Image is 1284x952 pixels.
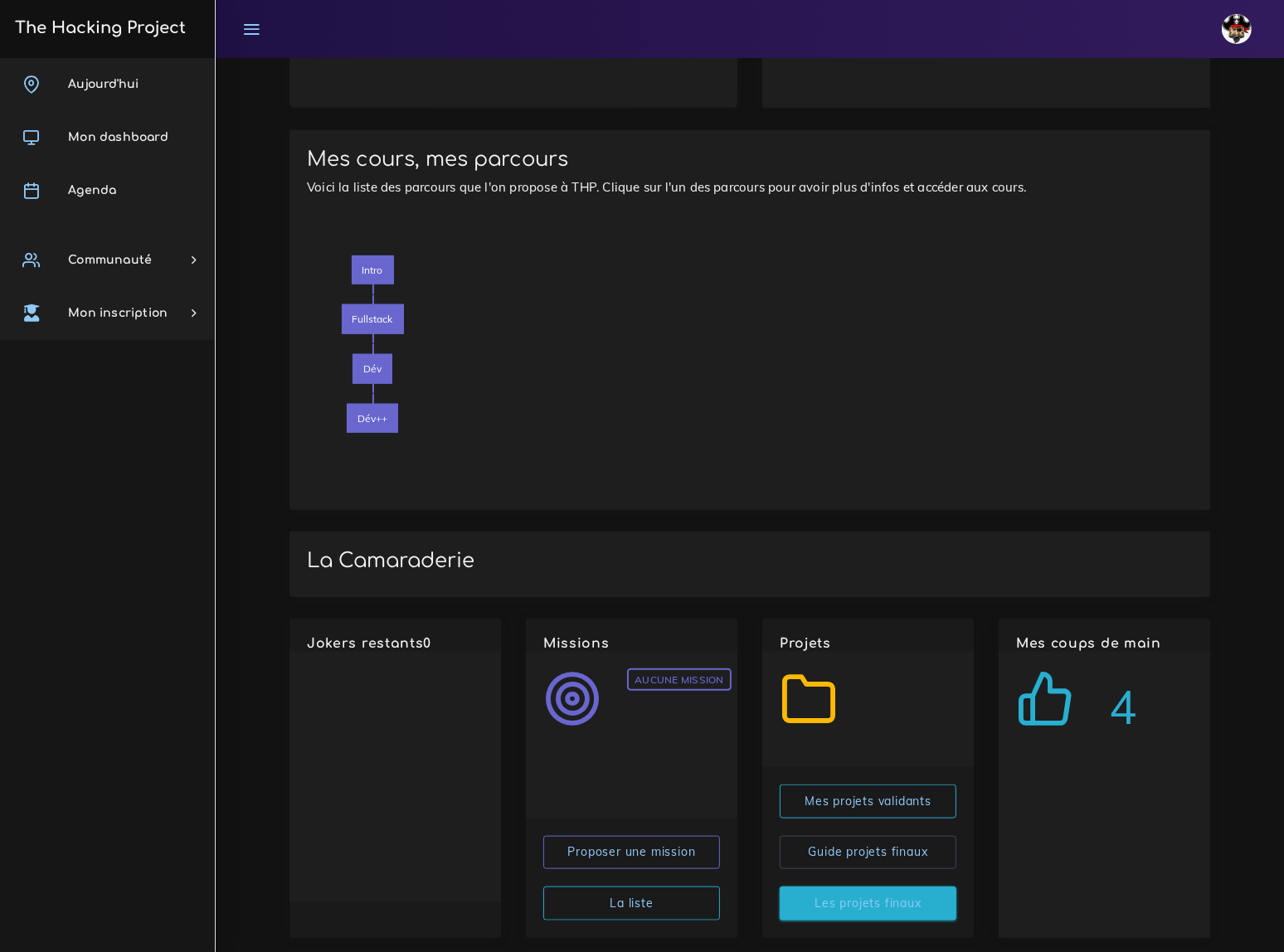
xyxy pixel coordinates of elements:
h2: Mes cours, mes parcours [307,148,1193,172]
span: Mon inscription [68,307,168,319]
span: Dév++ [347,404,398,434]
h6: Missions [543,636,720,652]
span: Agenda [68,184,116,197]
span: Fullstack [342,304,404,334]
a: La liste [543,886,720,920]
a: Mes projets validants [780,784,956,818]
span: Intro [352,255,394,285]
h3: The Hacking Project [10,19,186,37]
h6: Jokers restants [307,636,484,652]
span: Communauté [68,254,152,266]
span: 4 [1109,673,1137,741]
a: Guide projets finaux [780,836,956,870]
p: Voici la liste des parcours que l'on propose à THP. Clique sur l'un des parcours pour avoir plus ... [307,177,1193,197]
span: Dév [353,354,392,384]
h6: Projets [780,636,956,652]
span: 0 [424,636,432,651]
span: Mon dashboard [68,131,168,143]
h6: Mes coups de main [1016,636,1193,652]
a: Les projets finaux [780,886,956,920]
img: avatar [1222,14,1252,44]
span: Aujourd'hui [68,78,139,90]
span: Aucune mission [627,668,731,692]
a: Proposer une mission [543,836,720,870]
h2: La Camaraderie [307,549,1193,573]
